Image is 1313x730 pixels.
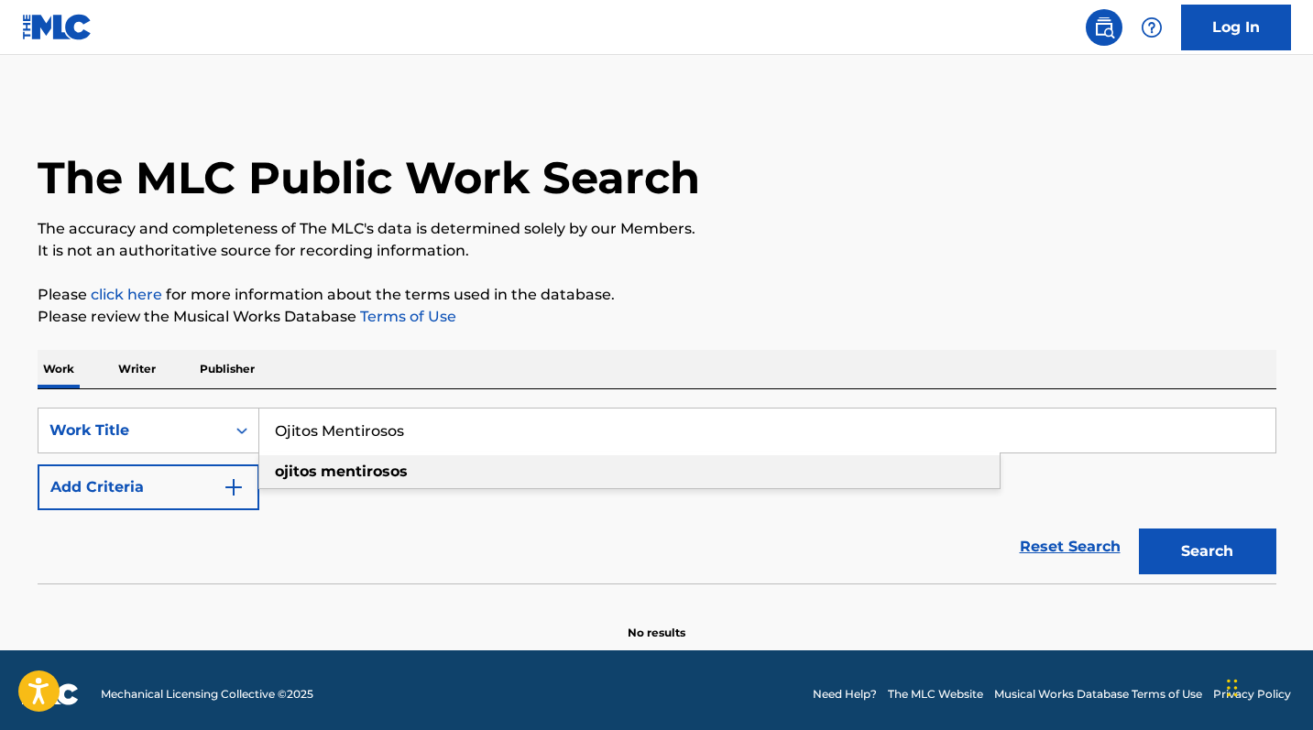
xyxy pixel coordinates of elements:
[1221,642,1313,730] iframe: Chat Widget
[22,14,93,40] img: MLC Logo
[49,419,214,441] div: Work Title
[194,350,260,388] p: Publisher
[1213,686,1291,703] a: Privacy Policy
[38,350,80,388] p: Work
[1139,528,1276,574] button: Search
[101,686,313,703] span: Mechanical Licensing Collective © 2025
[38,464,259,510] button: Add Criteria
[628,603,685,641] p: No results
[38,218,1276,240] p: The accuracy and completeness of The MLC's data is determined solely by our Members.
[994,686,1202,703] a: Musical Works Database Terms of Use
[38,284,1276,306] p: Please for more information about the terms used in the database.
[1133,9,1170,46] div: Help
[38,150,700,205] h1: The MLC Public Work Search
[1141,16,1163,38] img: help
[321,463,408,480] strong: mentirosos
[113,350,161,388] p: Writer
[1086,9,1122,46] a: Public Search
[38,408,1276,583] form: Search Form
[91,286,162,303] a: click here
[223,476,245,498] img: 9d2ae6d4665cec9f34b9.svg
[1181,5,1291,50] a: Log In
[275,463,317,480] strong: ojitos
[38,240,1276,262] p: It is not an authoritative source for recording information.
[1227,660,1238,715] div: Arrastrar
[888,686,983,703] a: The MLC Website
[813,686,877,703] a: Need Help?
[1011,527,1130,567] a: Reset Search
[38,306,1276,328] p: Please review the Musical Works Database
[1221,642,1313,730] div: Widget de chat
[1093,16,1115,38] img: search
[356,308,456,325] a: Terms of Use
